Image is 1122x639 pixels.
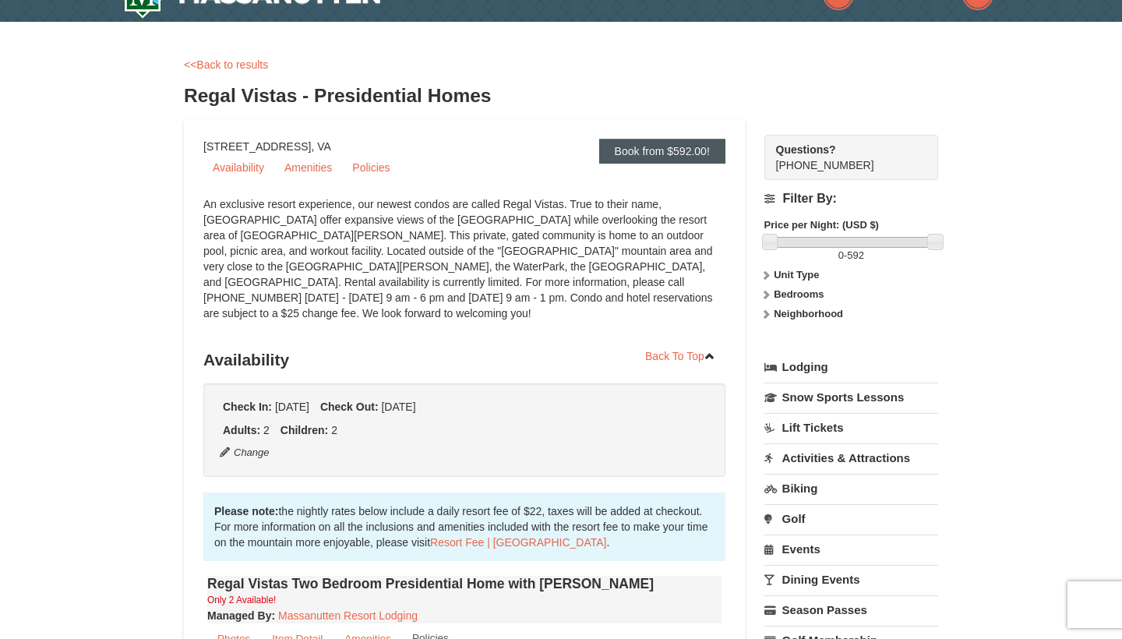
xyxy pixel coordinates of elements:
a: Book from $592.00! [599,139,725,164]
strong: Price per Night: (USD $) [764,219,879,231]
strong: Children: [280,424,328,436]
a: Resort Fee | [GEOGRAPHIC_DATA] [430,536,606,549]
strong: Unit Type [774,269,819,281]
span: 592 [847,249,864,261]
a: Activities & Attractions [764,443,938,472]
span: 2 [263,424,270,436]
strong: Check In: [223,401,272,413]
a: Golf [764,504,938,533]
span: 2 [331,424,337,436]
a: <<Back to results [184,58,268,71]
a: Lift Tickets [764,413,938,442]
label: - [764,248,938,263]
a: Biking [764,474,938,503]
span: [DATE] [381,401,415,413]
a: Amenities [275,156,341,179]
div: An exclusive resort experience, our newest condos are called Regal Vistas. True to their name, [G... [203,196,725,337]
strong: Check Out: [320,401,379,413]
h4: Filter By: [764,192,938,206]
a: Massanutten Resort Lodging [278,609,418,622]
strong: : [207,609,275,622]
div: the nightly rates below include a daily resort fee of $22, taxes will be added at checkout. For m... [203,492,725,561]
a: Dining Events [764,565,938,594]
small: Only 2 Available! [207,595,276,605]
a: Events [764,535,938,563]
strong: Bedrooms [774,288,824,300]
a: Policies [343,156,399,179]
span: 0 [838,249,844,261]
a: Snow Sports Lessons [764,383,938,411]
h4: Regal Vistas Two Bedroom Presidential Home with [PERSON_NAME] [207,576,722,591]
h3: Regal Vistas - Presidential Homes [184,80,938,111]
a: Back To Top [635,344,725,368]
a: Season Passes [764,595,938,624]
a: Lodging [764,353,938,381]
strong: Questions? [776,143,836,156]
h3: Availability [203,344,725,376]
strong: Adults: [223,424,260,436]
a: Availability [203,156,273,179]
span: [DATE] [275,401,309,413]
span: Managed By [207,609,271,622]
strong: Please note: [214,505,278,517]
strong: Neighborhood [774,308,843,319]
button: Change [219,444,270,461]
span: [PHONE_NUMBER] [776,142,910,171]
